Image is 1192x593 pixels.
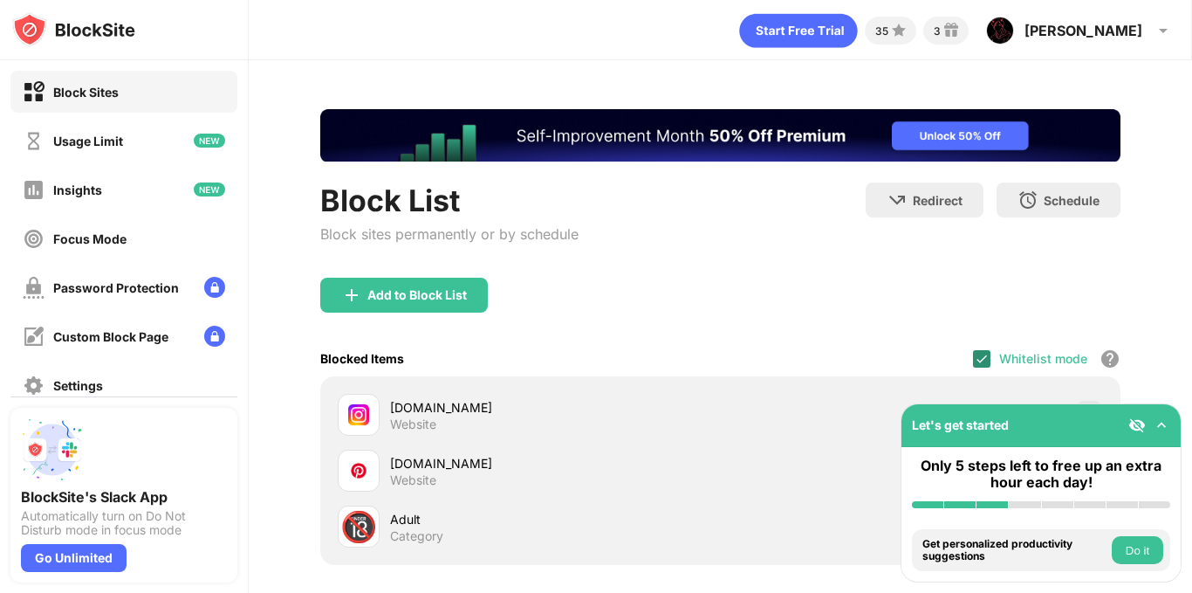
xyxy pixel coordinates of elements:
[320,225,579,243] div: Block sites permanently or by schedule
[12,12,135,47] img: logo-blocksite.svg
[1044,193,1100,208] div: Schedule
[390,398,721,417] div: [DOMAIN_NAME]
[340,509,377,545] div: 🔞
[888,20,909,41] img: points-small.svg
[999,351,1087,366] div: Whitelist mode
[913,193,963,208] div: Redirect
[975,352,989,366] img: check.svg
[1112,536,1163,564] button: Do it
[348,460,369,481] img: favicons
[21,544,127,572] div: Go Unlimited
[204,277,225,298] img: lock-menu.svg
[1153,417,1170,434] img: omni-setup-toggle.svg
[390,454,721,472] div: [DOMAIN_NAME]
[53,329,168,344] div: Custom Block Page
[739,13,858,48] div: animation
[390,510,721,528] div: Adult
[194,183,225,197] img: new-icon.svg
[320,183,579,218] div: Block List
[320,351,404,366] div: Blocked Items
[21,418,84,481] img: push-slack.svg
[1024,22,1142,39] div: [PERSON_NAME]
[23,375,45,396] img: settings-off.svg
[390,528,443,544] div: Category
[23,228,45,250] img: focus-off.svg
[23,277,45,299] img: password-protection-off.svg
[1128,417,1146,434] img: eye-not-visible.svg
[941,20,962,41] img: reward-small.svg
[23,130,45,152] img: time-usage-off.svg
[21,488,227,506] div: BlockSite's Slack App
[53,231,127,246] div: Focus Mode
[912,417,1009,432] div: Let's get started
[390,417,436,432] div: Website
[875,24,888,38] div: 35
[23,326,45,348] img: customize-block-page-off.svg
[23,81,45,103] img: block-on.svg
[348,404,369,425] img: favicons
[194,134,225,148] img: new-icon.svg
[53,183,102,197] div: Insights
[390,472,436,488] div: Website
[53,134,123,148] div: Usage Limit
[986,17,1014,45] img: ACg8ocLW1cBsM2y_Q9xg8e7ba2sDKHB4XURpPAAC9_WeGek1-kvj5cg=s96-c
[53,280,179,295] div: Password Protection
[23,179,45,201] img: insights-off.svg
[204,326,225,347] img: lock-menu.svg
[320,109,1120,162] iframe: Banner
[367,288,467,302] div: Add to Block List
[912,458,1170,491] div: Only 5 steps left to free up an extra hour each day!
[21,509,227,537] div: Automatically turn on Do Not Disturb mode in focus mode
[922,538,1107,563] div: Get personalized productivity suggestions
[53,378,103,393] div: Settings
[934,24,941,38] div: 3
[53,85,119,100] div: Block Sites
